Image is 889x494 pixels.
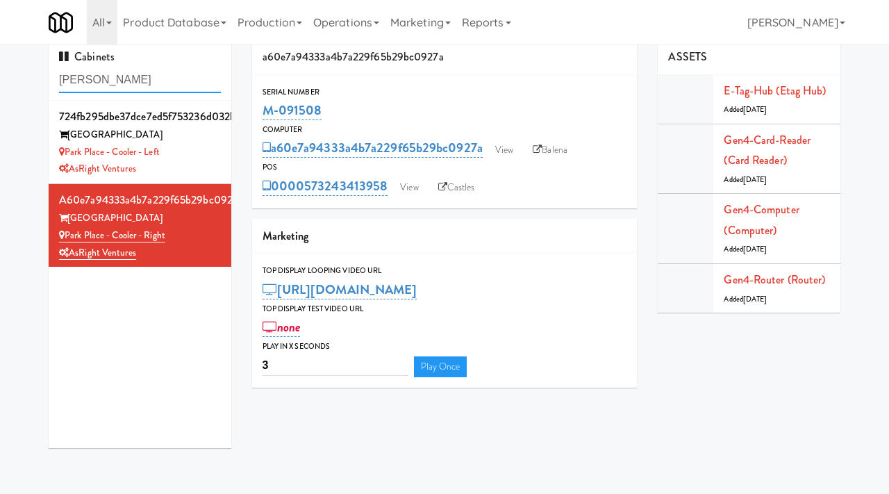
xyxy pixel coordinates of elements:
a: Gen4-card-reader (Card Reader) [724,132,811,169]
div: Top Display Test Video Url [263,302,627,316]
a: Park Place - Cooler - Right [59,229,165,242]
a: Balena [526,140,574,160]
a: Castles [431,177,482,198]
div: a60e7a94333a4b7a229f65b29bc0927a [59,190,221,211]
a: View [393,177,425,198]
div: Top Display Looping Video Url [263,264,627,278]
div: Computer [263,123,627,137]
a: [URL][DOMAIN_NAME] [263,280,417,299]
span: Cabinets [59,49,115,65]
div: [GEOGRAPHIC_DATA] [59,126,221,144]
img: Micromart [49,10,73,35]
a: 0000573243413958 [263,176,388,196]
span: [DATE] [743,104,767,115]
a: AsRight Ventures [59,246,136,260]
div: [GEOGRAPHIC_DATA] [59,210,221,227]
a: E-tag-hub (Etag Hub) [724,83,826,99]
a: AsRight Ventures [59,162,136,175]
span: [DATE] [743,294,767,304]
span: Added [724,104,767,115]
input: Search cabinets [59,67,221,93]
div: POS [263,160,627,174]
li: a60e7a94333a4b7a229f65b29bc0927a[GEOGRAPHIC_DATA] Park Place - Cooler - RightAsRight Ventures [49,184,231,267]
span: ASSETS [668,49,707,65]
a: Play Once [414,356,467,377]
a: Park Place - Cooler - Left [59,145,160,158]
span: [DATE] [743,174,767,185]
span: Added [724,294,767,304]
div: Play in X seconds [263,340,627,354]
span: [DATE] [743,244,767,254]
span: Marketing [263,228,309,244]
a: View [488,140,520,160]
div: 724fb295dbe37dce7ed5f753236d032b [59,106,221,127]
a: a60e7a94333a4b7a229f65b29bc0927a [263,138,483,158]
div: Serial Number [263,85,627,99]
a: Gen4-computer (Computer) [724,201,799,238]
a: Gen4-router (Router) [724,272,825,288]
a: M-091508 [263,101,322,120]
a: none [263,318,301,337]
span: Added [724,244,767,254]
div: a60e7a94333a4b7a229f65b29bc0927a [252,40,638,75]
li: 724fb295dbe37dce7ed5f753236d032b[GEOGRAPHIC_DATA] Park Place - Cooler - LeftAsRight Ventures [49,101,231,184]
span: Added [724,174,767,185]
